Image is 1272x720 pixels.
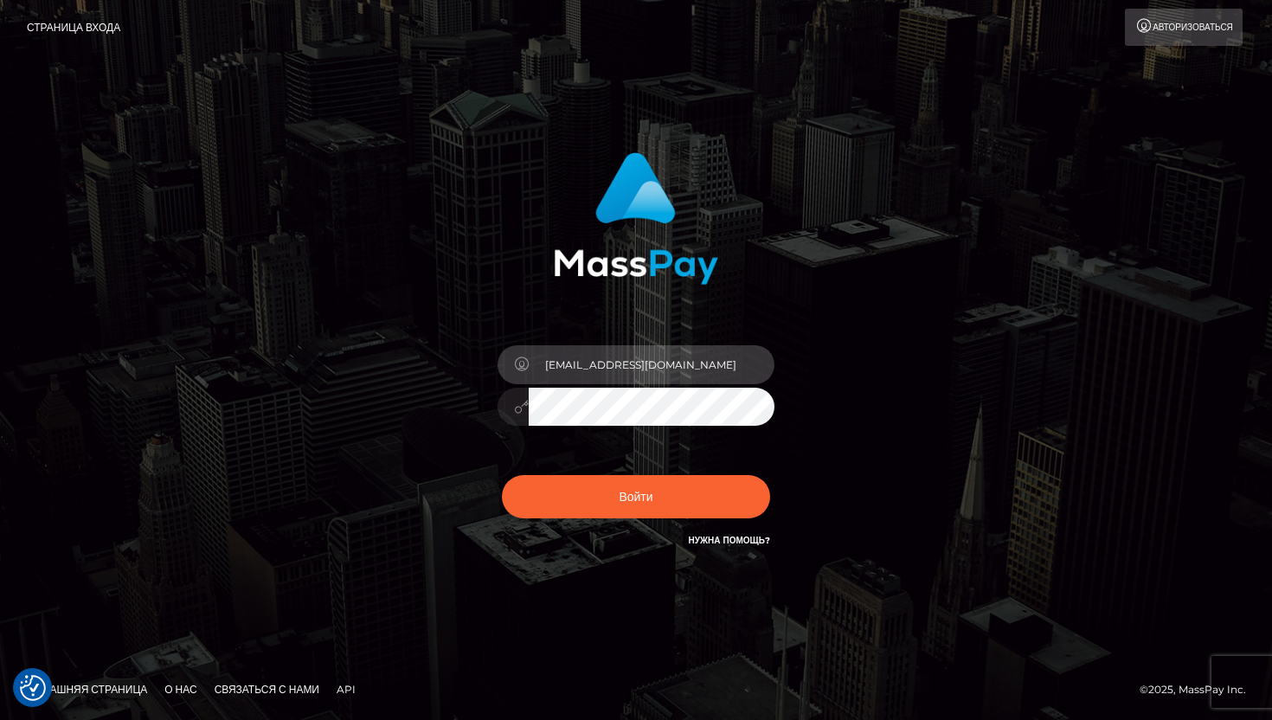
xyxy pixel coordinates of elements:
a: API [330,676,363,703]
img: Кнопка «Повторить согласие» [20,675,46,701]
button: Настройки согласия [20,675,46,701]
font: О нас [164,683,196,696]
font: Войти [619,489,652,505]
font: © [1140,683,1148,696]
a: Авторизоваться [1125,9,1243,46]
font: 2025, MassPay Inc. [1148,683,1246,696]
a: Страница входа [27,9,120,46]
font: Домашняя страница [26,683,147,696]
font: Страница входа [27,21,120,34]
input: Имя пользователя... [529,345,774,384]
a: Нужна помощь? [689,535,770,546]
a: Домашняя страница [19,676,154,703]
font: Авторизоваться [1153,22,1233,33]
button: Войти [502,475,770,518]
a: О нас [157,676,203,703]
img: Вход в MassPay [554,152,718,285]
font: API [337,683,356,696]
font: Связаться с нами [215,683,319,696]
a: Связаться с нами [208,676,326,703]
